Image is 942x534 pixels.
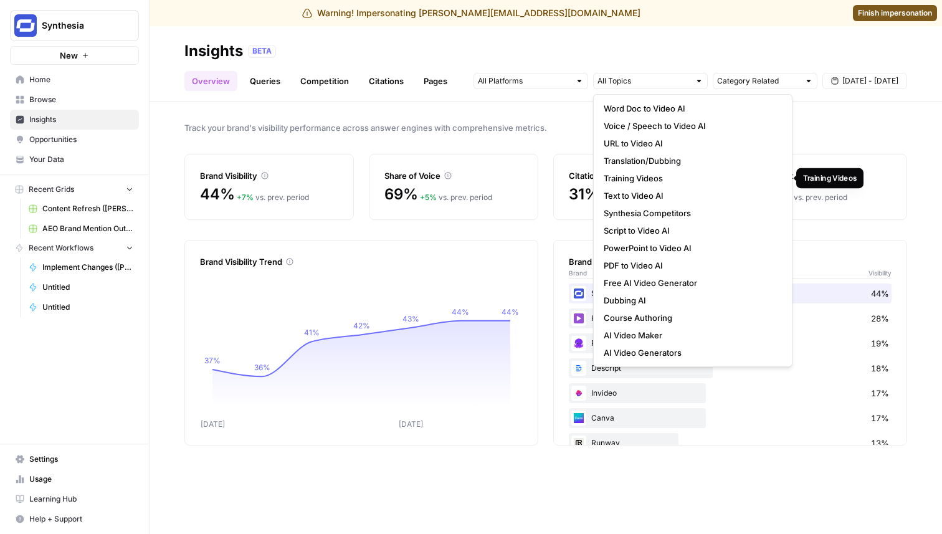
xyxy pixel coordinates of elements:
span: Translation/Dubbing [604,155,777,167]
button: Workspace: Synthesia [10,10,139,41]
span: URL to Video AI [604,137,777,150]
img: t7020at26d8erv19khrwcw8unm2u [571,411,586,426]
span: Recent Workflows [29,242,93,254]
span: 44% [871,287,889,300]
div: Pictory [569,333,892,353]
tspan: 42% [353,321,370,330]
span: Settings [29,454,133,465]
tspan: 44% [502,307,519,317]
span: [DATE] - [DATE] [842,75,898,87]
span: AI Video Maker [604,329,777,341]
span: Recent Grids [29,184,74,195]
tspan: 44% [452,307,469,317]
span: Opportunities [29,134,133,145]
a: AEO Brand Mention Outreach - [PERSON_NAME] [23,219,139,239]
a: Opportunities [10,130,139,150]
span: 69% [384,184,417,204]
a: Pages [416,71,455,91]
input: All Topics [597,75,690,87]
button: New [10,46,139,65]
span: Untitled [42,282,133,293]
div: Descript [569,358,892,378]
span: 44% [200,184,234,204]
span: AI Video Generators [604,346,777,359]
span: AEO Brand Mention Outreach - [PERSON_NAME] [42,223,133,234]
div: BETA [248,45,276,57]
img: tq86vd83ef1nrwn668d8ilq4lo0e [571,386,586,401]
div: HeyGen [569,308,892,328]
div: vs. prev. period [237,192,309,203]
div: Share of Voice [384,169,523,182]
button: Recent Grids [10,180,139,199]
img: Synthesia Logo [14,14,37,37]
a: Overview [184,71,237,91]
span: Free AI Video Generator [604,277,777,289]
a: Learning Hub [10,489,139,509]
div: vs. prev. period [774,192,847,203]
span: Brand [569,268,587,278]
span: Browse [29,94,133,105]
div: Canva [569,408,892,428]
button: [DATE] - [DATE] [822,73,907,89]
img: zuex3t6fvg6vb1bhykbo9omwyph7 [571,436,586,451]
div: Brand Visibility [200,169,338,182]
span: 17% [871,412,889,424]
div: Invideo [569,383,892,403]
img: xvlm1tp7ydqmv3akr6p4ptg0hnp0 [571,361,586,376]
a: Insights [10,110,139,130]
span: Dubbing AI [604,294,777,307]
span: Untitled [42,302,133,313]
a: Finish impersonation [853,5,937,21]
div: vs. prev. period [420,192,492,203]
tspan: [DATE] [201,419,225,429]
button: Help + Support [10,509,139,529]
span: 18% [871,362,889,374]
span: Your Data [29,154,133,165]
input: Category Related [717,75,799,87]
span: + 7 % [237,193,254,202]
a: Untitled [23,297,139,317]
div: Warning! Impersonating [PERSON_NAME][EMAIL_ADDRESS][DOMAIN_NAME] [302,7,640,19]
a: Untitled [23,277,139,297]
span: 17% [871,387,889,399]
a: Implement Changes ([PERSON_NAME]'s edit) [23,257,139,277]
div: Insights [184,41,243,61]
img: 5ishofca9hhfzkbc6046dfm6zfk6 [571,336,586,351]
span: Finish impersonation [858,7,932,19]
tspan: 41% [304,328,320,337]
tspan: [DATE] [399,419,423,429]
a: Citations [361,71,411,91]
a: Queries [242,71,288,91]
span: Visibility [868,268,892,278]
span: Course Authoring [604,312,777,324]
span: New [60,49,78,62]
span: Learning Hub [29,493,133,505]
a: Home [10,70,139,90]
span: Home [29,74,133,85]
span: PowerPoint to Video AI [604,242,777,254]
div: Brand Visibility Trend [200,255,523,268]
input: All Platforms [478,75,570,87]
span: Synthesia [42,19,117,32]
span: 13% [871,437,889,449]
div: Synthesia [569,284,892,303]
tspan: 37% [204,356,221,365]
span: Training Videos [604,172,777,184]
a: Content Refresh ([PERSON_NAME]) [23,199,139,219]
span: Text to Video AI [604,189,777,202]
span: Word Doc to Video AI [604,102,777,115]
span: Help + Support [29,513,133,525]
div: Brand Visibility Rankings [569,255,892,268]
span: Content Refresh ([PERSON_NAME]) [42,203,133,214]
span: 28% [871,312,889,325]
button: Recent Workflows [10,239,139,257]
tspan: 36% [254,363,270,372]
span: Track your brand's visibility performance across answer engines with comprehensive metrics. [184,122,907,134]
a: Browse [10,90,139,110]
span: 19% [871,337,889,350]
span: 31% [569,184,599,204]
span: PDF to Video AI [604,259,777,272]
span: + 5 % [420,193,437,202]
span: Usage [29,474,133,485]
a: Usage [10,469,139,489]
